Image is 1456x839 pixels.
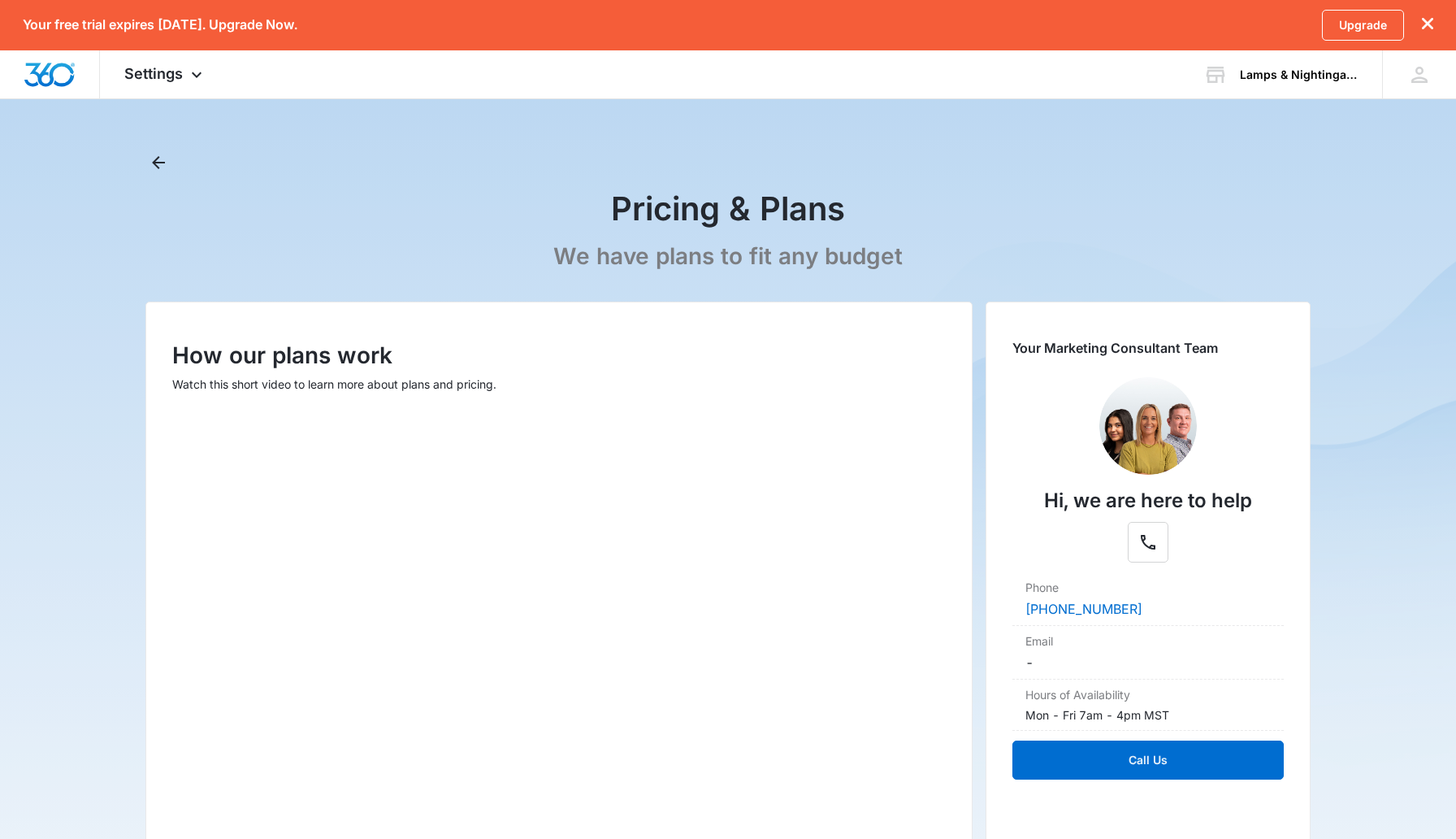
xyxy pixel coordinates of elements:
p: We have plans to fit any budget [553,242,903,271]
div: account name [1240,68,1358,81]
span: Settings [124,65,183,82]
p: Watch this short video to learn more about plans and pricing. [172,376,946,393]
div: Settings [100,50,231,98]
div: Hours of AvailabilityMon - Fri 7am - 4pm MST [1012,680,1284,731]
a: [PHONE_NUMBER] [1025,601,1142,617]
p: Your free trial expires [DATE]. Upgrade Now. [23,17,297,33]
p: Mon - Fri 7am - 4pm MST [1025,706,1169,724]
dt: Email [1025,633,1271,650]
div: Phone[PHONE_NUMBER] [1012,572,1284,626]
dt: Phone [1025,579,1271,596]
dd: - [1025,653,1271,672]
button: Back [145,150,171,176]
a: Upgrade [1322,10,1404,41]
p: Your Marketing Consultant Team [1012,338,1284,358]
button: dismiss this dialog [1422,17,1433,33]
button: Call Us [1012,741,1284,780]
p: How our plans work [172,338,946,372]
h1: Pricing & Plans [611,189,845,229]
dt: Hours of Availability [1025,686,1271,703]
div: Email- [1012,626,1284,680]
button: Phone [1128,522,1168,563]
p: Hi, we are here to help [1044,486,1252,515]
